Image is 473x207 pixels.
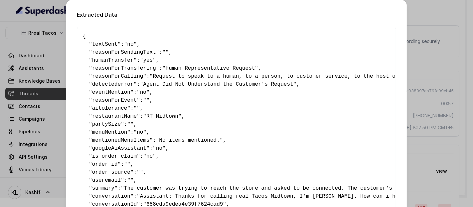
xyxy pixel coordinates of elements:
[92,113,137,119] span: restaurantName
[92,57,134,63] span: humanTransfer
[92,161,118,167] span: order_id
[143,97,149,103] span: ""
[137,89,149,95] span: "no"
[150,73,440,79] span: "Request to speak to a human, to a person, to customer service, to the host or the hostess"
[140,57,156,63] span: "yes"
[124,161,130,167] span: ""
[127,121,133,127] span: ""
[92,121,121,127] span: partySize
[92,177,121,183] span: useremail
[92,81,134,87] span: detectederror
[124,41,137,47] span: "no"
[92,185,114,191] span: summary
[162,49,169,55] span: ""
[162,65,258,71] span: "Human Representative Request"
[134,105,140,111] span: ""
[92,73,143,79] span: reasonForCalling
[140,81,296,87] span: "Agent Did Not Understand the Customer's Request"
[134,129,146,135] span: "no"
[92,137,150,143] span: mentionedMenuItems
[92,49,156,55] span: reasonForSendingText
[143,113,181,119] span: "RT Midtown"
[92,41,118,47] span: textSent
[92,129,127,135] span: menuMention
[92,97,137,103] span: reasonForEvent
[92,145,146,151] span: googleAiAssistant
[92,169,130,175] span: order_source
[127,177,133,183] span: ""
[92,193,130,199] span: conversation
[77,11,396,19] h2: Extracted Data
[156,137,223,143] span: "No items mentioned."
[143,153,156,159] span: "no"
[92,89,130,95] span: eventMention
[92,153,137,159] span: is_order_claim
[92,105,127,111] span: aitolerance
[153,145,165,151] span: "no"
[92,65,156,71] span: reasonForTransfering
[137,169,143,175] span: ""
